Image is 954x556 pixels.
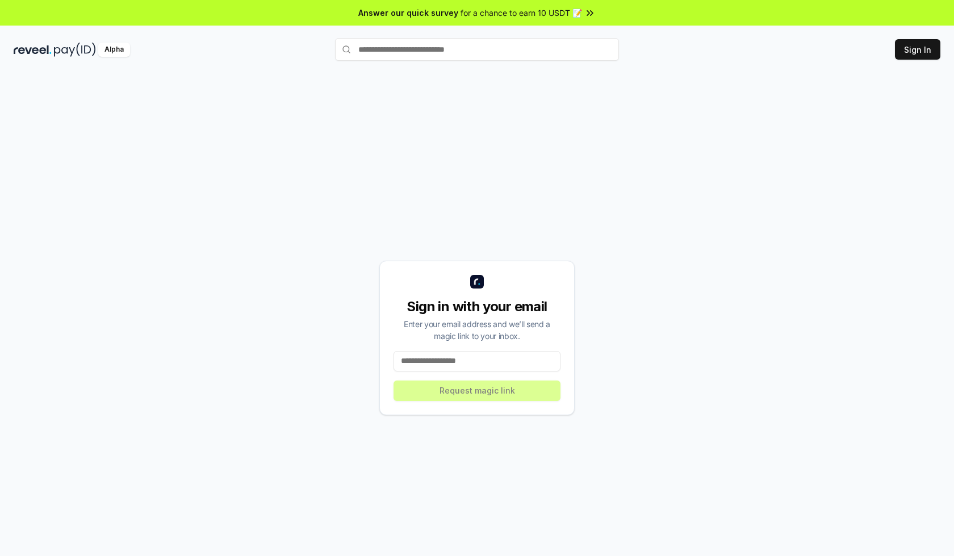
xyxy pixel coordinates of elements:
[394,298,560,316] div: Sign in with your email
[895,39,940,60] button: Sign In
[14,43,52,57] img: reveel_dark
[54,43,96,57] img: pay_id
[470,275,484,289] img: logo_small
[98,43,130,57] div: Alpha
[358,7,458,19] span: Answer our quick survey
[461,7,582,19] span: for a chance to earn 10 USDT 📝
[394,318,560,342] div: Enter your email address and we’ll send a magic link to your inbox.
